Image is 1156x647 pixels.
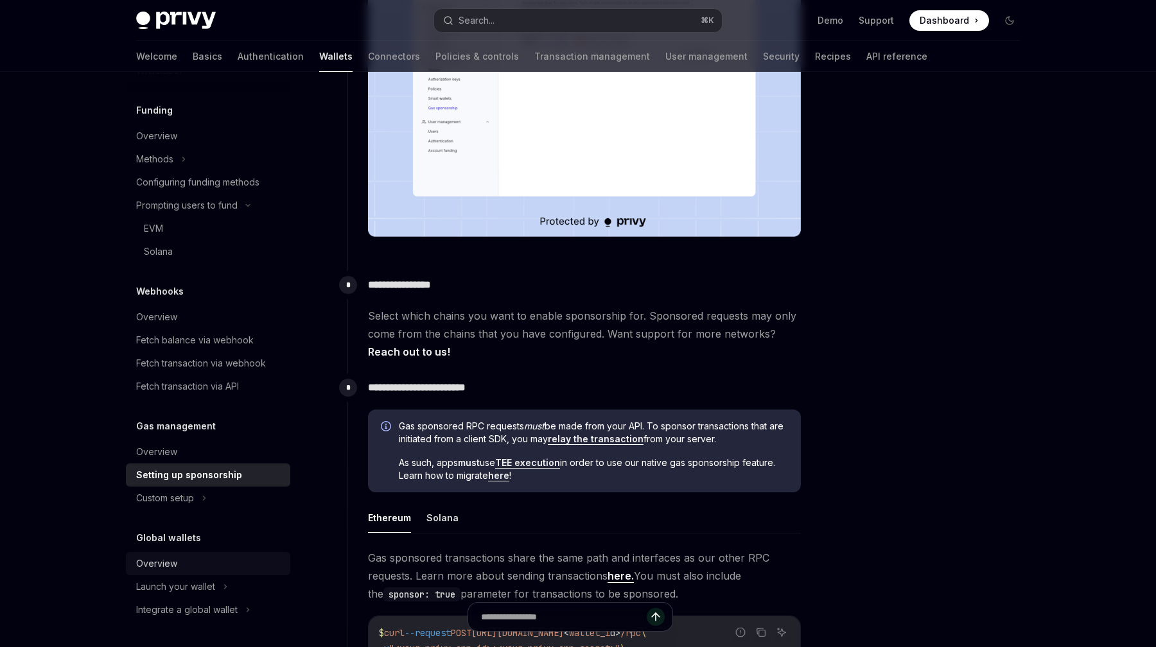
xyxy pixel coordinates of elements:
a: TEE execution [495,457,560,469]
div: Overview [136,309,177,325]
button: Ethereum [368,503,411,533]
div: Overview [136,444,177,460]
button: Solana [426,503,459,533]
div: EVM [144,221,163,236]
a: Solana [126,240,290,263]
a: User management [665,41,748,72]
div: Solana [144,244,173,259]
div: Launch your wallet [136,579,215,594]
a: Overview [126,306,290,329]
code: sponsor: true [383,587,460,601]
span: Dashboard [920,14,969,27]
a: Fetch transaction via webhook [126,352,290,375]
div: Integrate a global wallet [136,602,238,617]
a: Configuring funding methods [126,171,290,194]
div: Fetch transaction via API [136,379,239,394]
div: Search... [459,13,495,28]
a: Security [763,41,800,72]
a: Setting up sponsorship [126,463,290,487]
a: EVM [126,217,290,240]
a: Transaction management [534,41,650,72]
img: dark logo [136,12,216,30]
a: relay the transaction [548,433,644,445]
strong: must [458,457,480,468]
a: Welcome [136,41,177,72]
a: Basics [193,41,222,72]
button: Send message [647,608,665,626]
div: Fetch transaction via webhook [136,356,266,371]
a: Authentication [238,41,304,72]
a: Connectors [368,41,420,72]
button: Search...⌘K [434,9,722,32]
div: Methods [136,151,173,167]
a: API reference [866,41,927,72]
a: Reach out to us! [368,345,450,359]
div: Setting up sponsorship [136,467,242,483]
a: Wallets [319,41,353,72]
a: Overview [126,552,290,575]
h5: Webhooks [136,284,184,299]
span: Select which chains you want to enable sponsorship for. Sponsored requests may only come from the... [368,307,801,361]
a: Recipes [815,41,851,72]
h5: Global wallets [136,530,201,546]
svg: Info [381,421,394,434]
span: ⌘ K [701,15,714,26]
a: Support [859,14,894,27]
div: Overview [136,128,177,144]
em: must [524,420,545,431]
a: Fetch balance via webhook [126,329,290,352]
div: Prompting users to fund [136,198,238,213]
a: Overview [126,440,290,463]
span: As such, apps use in order to use our native gas sponsorship feature. Learn how to migrate ! [399,456,788,482]
div: Custom setup [136,490,194,506]
button: Toggle dark mode [999,10,1020,31]
a: Demo [818,14,843,27]
div: Overview [136,556,177,571]
a: Overview [126,125,290,148]
span: Gas sponsored transactions share the same path and interfaces as our other RPC requests. Learn mo... [368,549,801,603]
span: Gas sponsored RPC requests be made from your API. To sponsor transactions that are initiated from... [399,420,788,445]
a: Fetch transaction via API [126,375,290,398]
h5: Gas management [136,418,216,434]
a: Policies & controls [435,41,519,72]
a: Dashboard [909,10,989,31]
h5: Funding [136,103,173,118]
a: here. [608,569,634,583]
div: Fetch balance via webhook [136,332,254,348]
div: Configuring funding methods [136,175,259,190]
a: here [488,470,509,481]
